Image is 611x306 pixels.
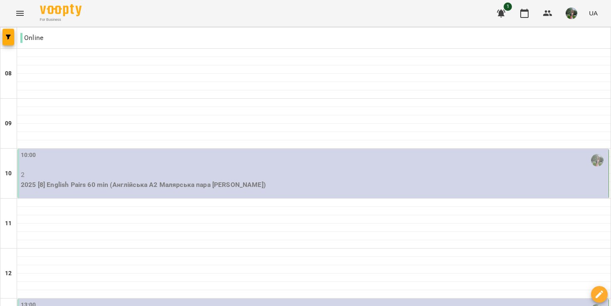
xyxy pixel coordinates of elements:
[21,170,607,180] p: 2
[5,169,12,178] h6: 10
[40,17,82,22] span: For Business
[566,7,577,19] img: c0e52ca214e23f1dcb7d1c5ba6b1c1a3.jpeg
[589,9,598,17] span: UA
[21,151,36,160] label: 10:00
[591,154,604,167] img: Білокур Катерина (а)
[20,33,43,43] p: Online
[5,219,12,228] h6: 11
[40,4,82,16] img: Voopty Logo
[10,3,30,23] button: Menu
[21,180,607,190] p: 2025 [8] English Pairs 60 min (Англійська А2 Малярська пара [PERSON_NAME])
[586,5,601,21] button: UA
[5,269,12,278] h6: 12
[5,69,12,78] h6: 08
[504,2,512,11] span: 1
[5,119,12,128] h6: 09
